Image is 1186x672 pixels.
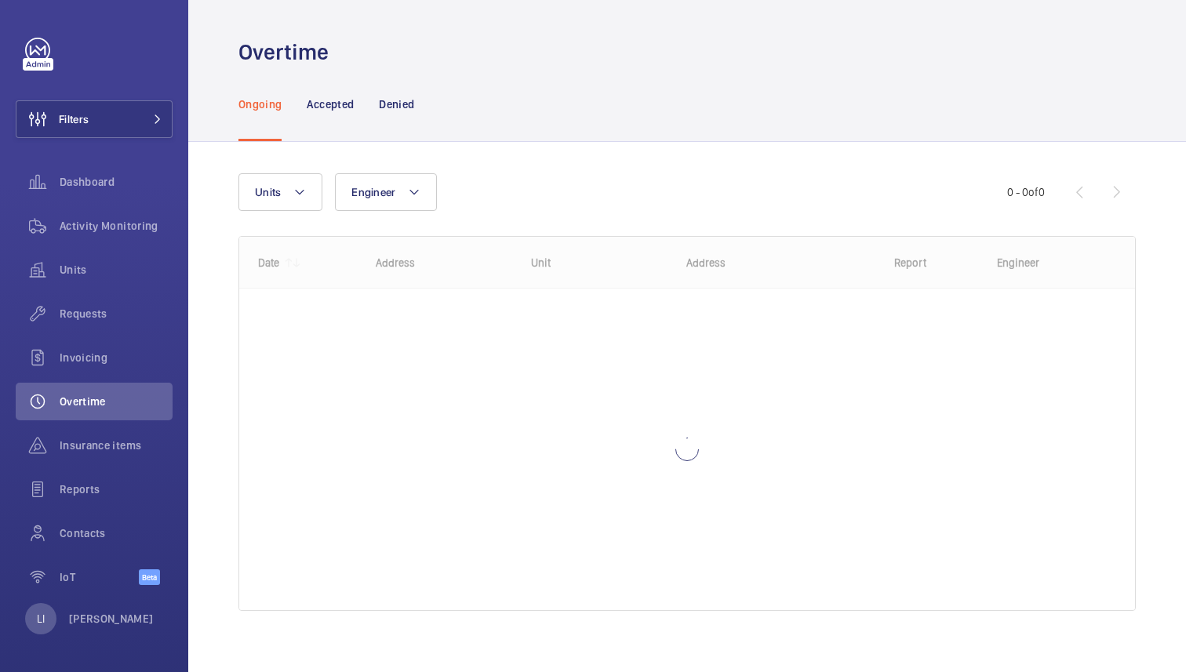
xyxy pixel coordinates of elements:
span: Engineer [351,186,395,198]
button: Units [238,173,322,211]
span: Requests [60,306,173,321]
span: of [1028,186,1039,198]
span: IoT [60,569,139,585]
span: Contacts [60,525,173,541]
p: [PERSON_NAME] [69,611,154,627]
p: Denied [379,96,414,112]
span: 0 - 0 0 [1007,187,1045,198]
span: Overtime [60,394,173,409]
p: Ongoing [238,96,282,112]
span: Activity Monitoring [60,218,173,234]
p: Accepted [307,96,354,112]
span: Units [255,186,281,198]
span: Filters [59,111,89,127]
span: Beta [139,569,160,585]
span: Invoicing [60,350,173,365]
button: Engineer [335,173,437,211]
span: Dashboard [60,174,173,190]
span: Reports [60,481,173,497]
p: LI [37,611,45,627]
button: Filters [16,100,173,138]
span: Insurance items [60,438,173,453]
span: Units [60,262,173,278]
h1: Overtime [238,38,338,67]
